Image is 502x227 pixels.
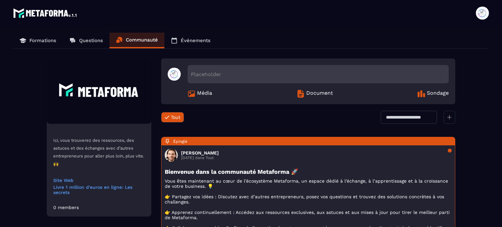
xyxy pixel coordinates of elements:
[165,168,452,175] h3: Bienvenue dans la communauté Metaforma 🚀
[427,90,449,98] span: Sondage
[171,115,180,120] span: Tout
[197,90,212,98] span: Média
[63,33,109,48] a: Questions
[53,137,145,168] p: Ici, vous trouverez des ressources, des astuces et des échanges avec d’autres entrepreneurs pour ...
[13,7,78,20] img: logo
[53,205,79,210] div: 0 members
[306,90,333,98] span: Document
[53,185,145,195] a: Livre 1 million d'euros en ligne: Les secrets
[126,37,158,43] p: Communauté
[29,38,56,43] p: Formations
[13,33,63,48] a: Formations
[53,178,145,183] a: Site Web
[181,150,219,155] h3: [PERSON_NAME]
[181,155,219,160] p: [DATE] dans Tout
[109,33,164,48] a: Communauté
[181,38,210,43] p: Événements
[188,65,449,83] div: Placeholder
[173,139,187,144] span: Épinglé
[79,38,103,43] p: Questions
[164,33,217,48] a: Événements
[47,58,151,124] img: Community background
